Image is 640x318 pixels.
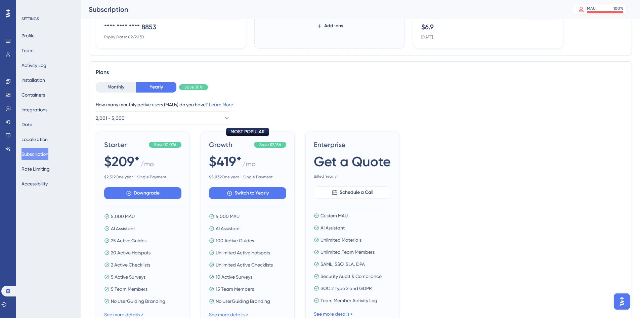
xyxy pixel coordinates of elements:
button: Downgrade [104,187,181,199]
b: $ 2,512 [104,175,116,179]
span: AI Assistant [111,224,135,233]
span: 20 Active Hotspots [111,249,151,257]
a: Learn More [209,102,233,107]
button: Team [22,44,34,57]
span: Unlimited Active Checklists [216,261,273,269]
div: Plans [96,68,625,76]
span: Unlimited Active Hotspots [216,249,270,257]
div: How many monthly active users (MAUs) do you have? [96,101,625,109]
span: 5 Team Members [111,285,147,293]
button: Switch to Yearly [209,187,286,199]
button: Monthly [96,82,136,93]
button: Profile [22,30,35,42]
button: Accessibility [22,178,48,190]
b: $ 5,032 [209,175,222,179]
span: 2,001 - 5,000 [96,114,125,122]
button: Schedule a Call [314,186,391,199]
span: Billed Yearly [314,174,391,179]
span: One year - Single Payment [104,174,181,180]
span: 5,000 MAU [111,212,135,220]
button: Subscription [22,148,48,160]
button: Containers [22,89,45,101]
span: 5 Active Surveys [111,273,145,281]
span: Growth [209,140,251,149]
span: 100 Active Guides [216,237,254,245]
div: MAU [587,6,596,11]
span: Enterprise [314,140,391,149]
span: 5,000 MAU [216,212,240,220]
a: See more details > [104,312,143,317]
iframe: UserGuiding AI Assistant Launcher [612,291,632,312]
span: Team Member Activity Log [321,296,377,305]
span: No UserGuiding Branding [111,297,165,305]
span: Save $2,156 [259,142,281,147]
span: AI Assistant [216,224,240,233]
button: Activity Log [22,59,46,71]
span: Save $1,076 [154,142,176,147]
span: 2 Active Checklists [111,261,150,269]
div: Subscription [89,5,556,14]
span: One year - Single Payment [209,174,286,180]
button: Rate Limiting [22,163,50,175]
span: Save 30% [184,84,203,90]
span: SAML, SSO, SLA, DPA [321,260,365,268]
span: $209* [104,152,140,171]
span: 15 Team Members [216,285,254,293]
a: See more details > [209,312,248,317]
span: No UserGuiding Branding [216,297,270,305]
span: Security Audit & Compliance [321,272,382,280]
button: Yearly [136,82,176,93]
span: 10 Active Surveys [216,273,252,281]
span: / mo [140,159,154,172]
div: [DATE] [421,34,433,40]
span: Get a Quote [314,152,391,171]
span: Add-ons [324,22,343,30]
a: See more details > [314,311,353,317]
span: SOC 2 Type 2 and GDPR [321,284,372,292]
span: Custom MAU [321,212,348,220]
button: 2,001 - 5,000 [96,111,230,125]
span: / mo [242,159,256,172]
span: Unlimited Team Members [321,248,375,256]
span: Unlimited Materials [321,236,361,244]
span: AI Assistant [321,224,345,232]
button: Localization [22,133,48,145]
div: SETTINGS [22,16,76,22]
span: Starter [104,140,146,149]
span: Schedule a Call [340,188,373,197]
button: Installation [22,74,45,86]
button: Add-ons [306,20,354,32]
span: Switch to Yearly [234,189,269,197]
div: 100 % [613,6,623,11]
span: Downgrade [134,189,160,197]
div: Expiry Date: 02/2030 [104,34,144,40]
span: $419* [209,152,242,171]
button: Integrations [22,104,47,116]
div: $6.9 [421,22,434,32]
button: Data [22,118,33,131]
div: MOST POPULAR [226,128,269,136]
span: 25 Active Guides [111,237,146,245]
